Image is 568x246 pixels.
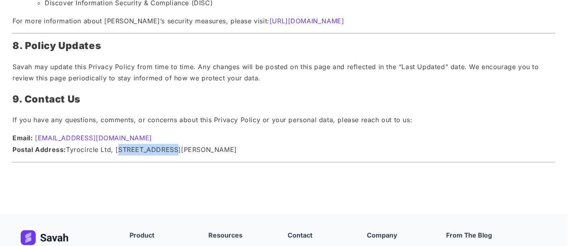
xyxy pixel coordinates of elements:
a: [URL][DOMAIN_NAME] [270,17,344,25]
h4: From the Blog [446,230,492,241]
p: If you have any questions, comments, or concerns about this Privacy Policy or your personal data,... [12,114,556,126]
strong: 8. Policy Updates [12,40,101,51]
a: [EMAIL_ADDRESS][DOMAIN_NAME] [35,134,152,142]
h4: Resources [209,230,243,241]
strong: Email: [12,134,33,142]
h4: Contact [288,230,313,241]
strong: 9. Contact Us [12,93,80,105]
p: Savah may update this Privacy Policy from time to time. Any changes will be posted on this page a... [12,61,556,84]
strong: Postal Address: [12,146,66,154]
h4: company [367,230,397,241]
p: For more information about [PERSON_NAME]’s security measures, please visit: [12,15,556,27]
h4: Product [130,230,154,241]
iframe: Chat Widget [528,207,568,246]
p: Tyrocircle Ltd, [STREET_ADDRESS][PERSON_NAME] [12,132,556,156]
